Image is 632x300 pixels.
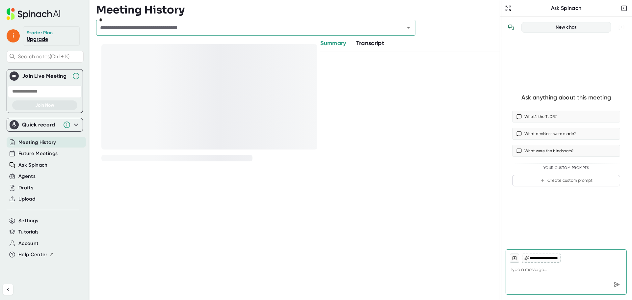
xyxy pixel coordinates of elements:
button: Join Now [12,100,77,110]
div: Your Custom Prompts [512,166,620,170]
button: Tutorials [18,228,39,236]
button: What’s the TLDR? [512,111,620,123]
button: Create custom prompt [512,175,620,186]
button: Settings [18,217,39,225]
button: Help Center [18,251,54,259]
a: Upgrade [27,36,48,42]
span: Join Now [35,102,54,108]
img: Join Live Meeting [11,73,17,79]
button: Summary [320,39,346,48]
button: Upload [18,195,35,203]
button: Future Meetings [18,150,58,157]
div: Starter Plan [27,30,53,36]
div: Join Live Meeting [22,73,69,79]
button: Ask Spinach [18,161,48,169]
button: Open [404,23,413,32]
span: Search notes (Ctrl + K) [18,53,82,60]
button: What were the blindspots? [512,145,620,157]
button: Collapse sidebar [3,284,13,295]
button: Drafts [18,184,33,192]
div: Ask Spinach [513,5,619,12]
button: What decisions were made? [512,128,620,140]
h3: Meeting History [96,4,185,16]
span: Summary [320,40,346,47]
div: Ask anything about this meeting [521,94,611,101]
span: i [7,29,20,42]
button: Account [18,240,39,247]
button: Agents [18,173,36,180]
button: Expand to Ask Spinach page [504,4,513,13]
div: Quick record [22,122,60,128]
button: Transcript [356,39,384,48]
button: Close conversation sidebar [619,4,629,13]
span: Transcript [356,40,384,47]
div: Quick record [10,118,80,131]
div: Join Live MeetingJoin Live Meeting [10,69,80,83]
div: Send message [611,279,622,290]
div: New chat [526,24,607,30]
span: Help Center [18,251,47,259]
button: View conversation history [504,21,517,34]
button: Meeting History [18,139,56,146]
